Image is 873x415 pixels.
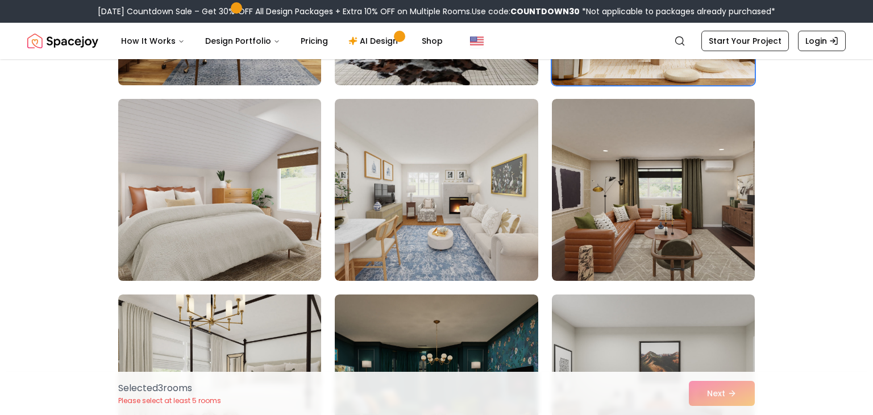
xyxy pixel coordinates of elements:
[335,99,538,281] img: Room room-41
[118,381,221,395] p: Selected 3 room s
[580,6,775,17] span: *Not applicable to packages already purchased*
[113,94,326,285] img: Room room-40
[27,23,846,59] nav: Global
[510,6,580,17] b: COUNTDOWN30
[292,30,337,52] a: Pricing
[118,396,221,405] p: Please select at least 5 rooms
[552,99,755,281] img: Room room-42
[701,31,789,51] a: Start Your Project
[798,31,846,51] a: Login
[413,30,452,52] a: Shop
[196,30,289,52] button: Design Portfolio
[27,30,98,52] img: Spacejoy Logo
[27,30,98,52] a: Spacejoy
[98,6,775,17] div: [DATE] Countdown Sale – Get 30% OFF All Design Packages + Extra 10% OFF on Multiple Rooms.
[112,30,194,52] button: How It Works
[470,34,484,48] img: United States
[472,6,580,17] span: Use code:
[339,30,410,52] a: AI Design
[112,30,452,52] nav: Main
